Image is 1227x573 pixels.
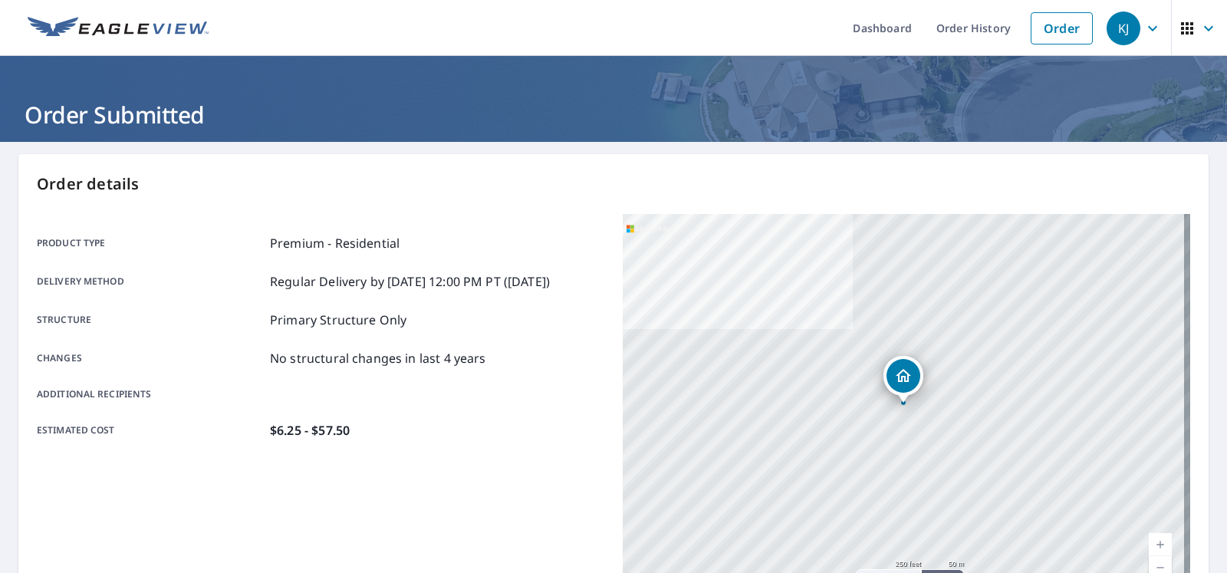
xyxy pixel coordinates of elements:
[28,17,209,40] img: EV Logo
[37,349,264,367] p: Changes
[18,99,1209,130] h1: Order Submitted
[37,421,264,440] p: Estimated cost
[1149,533,1172,556] a: Current Level 17, Zoom In
[270,349,486,367] p: No structural changes in last 4 years
[1031,12,1093,44] a: Order
[37,234,264,252] p: Product type
[270,272,550,291] p: Regular Delivery by [DATE] 12:00 PM PT ([DATE])
[1107,12,1140,45] div: KJ
[270,234,400,252] p: Premium - Residential
[270,421,350,440] p: $6.25 - $57.50
[37,387,264,401] p: Additional recipients
[270,311,406,329] p: Primary Structure Only
[37,311,264,329] p: Structure
[883,356,923,403] div: Dropped pin, building 1, Residential property, 1640 Hempfield Dr York, PA 17408
[37,272,264,291] p: Delivery method
[37,173,1190,196] p: Order details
